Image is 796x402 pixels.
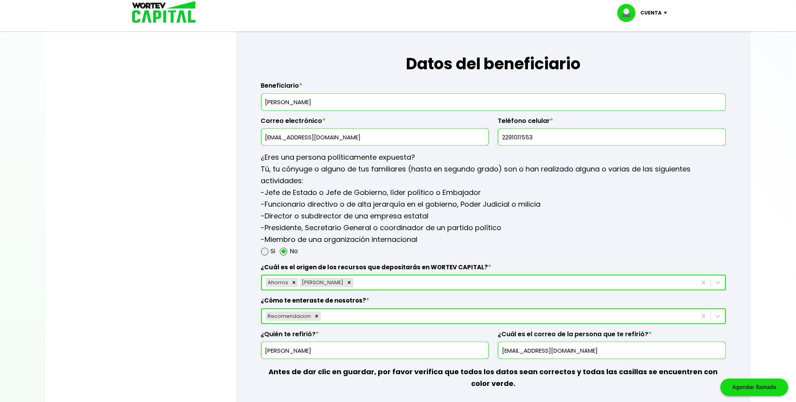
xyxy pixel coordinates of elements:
[261,29,726,76] h1: Datos del beneficiario
[261,117,489,129] label: Correo electrónico
[501,129,722,145] input: 10 dígitos
[261,187,726,245] p: -Jefe de Estado o Jefe de Gobierno, líder político o Embajador -Funcionario directivo o de alta j...
[501,342,722,359] input: inversionista@gmail.com
[266,312,312,321] div: Recomendacion
[261,297,726,308] label: ¿Cómo te enteraste de nosotros?
[261,163,726,187] p: Tú, tu cónyuge o alguno de tus familiares (hasta en segundo grado) son o han realizado alguna o v...
[300,278,345,287] div: [PERSON_NAME]
[720,379,788,396] div: Agendar llamada
[265,342,485,359] input: Nombre
[271,245,276,257] label: Si
[498,117,725,129] label: Teléfono celular
[290,278,298,287] div: Remove Ahorros
[498,330,725,342] label: ¿Cuál es el correo de la persona que te refirió?
[266,278,290,287] div: Ahorros
[290,245,298,257] label: No
[261,263,726,275] label: ¿Cuál es el origen de los recursos que depositarás en WORTEV CAPITAL?
[312,312,321,321] div: Remove Recomendacion
[261,151,726,163] p: ¿Eres una persona políticamente expuesta?
[269,367,718,388] b: Antes de dar clic en guardar, por favor verifica que todos los datos sean correctos y todas las c...
[261,330,489,342] label: ¿Quién te refirió?
[261,82,726,94] label: Beneficiario
[641,7,662,19] p: Cuenta
[662,12,673,14] img: icon-down
[617,4,641,22] img: profile-image
[345,278,354,287] div: Remove Sueldo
